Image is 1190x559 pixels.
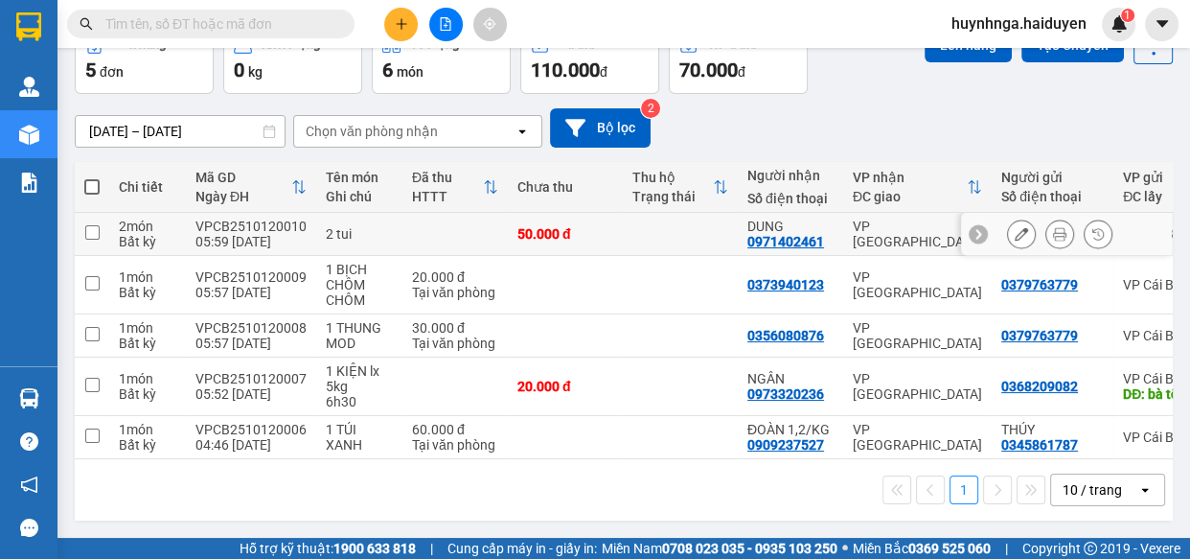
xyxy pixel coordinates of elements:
[843,162,992,213] th: Toggle SortBy
[326,320,393,351] div: 1 THUNG MOD
[1001,328,1078,343] div: 0379763779
[747,386,824,402] div: 0973320236
[384,8,418,41] button: plus
[412,269,498,285] div: 20.000 đ
[119,371,176,386] div: 1 món
[402,162,508,213] th: Toggle SortBy
[853,320,982,351] div: VP [GEOGRAPHIC_DATA]
[1110,15,1128,33] img: icon-new-feature
[1001,437,1078,453] div: 0345861787
[105,13,332,35] input: Tìm tên, số ĐT hoặc mã đơn
[223,25,362,94] button: Khối lượng0kg
[853,170,967,185] div: VP nhận
[75,25,214,94] button: Đơn hàng5đơn
[747,371,834,386] div: NGÂN
[306,122,438,141] div: Chọn văn phòng nhận
[382,58,393,82] span: 6
[19,77,39,97] img: warehouse-icon
[234,58,244,82] span: 0
[747,191,834,206] div: Số điện thoại
[20,519,38,537] span: message
[517,179,613,195] div: Chưa thu
[853,269,982,300] div: VP [GEOGRAPHIC_DATA]
[669,25,808,94] button: Chưa thu70.000đ
[483,17,496,31] span: aim
[842,545,848,552] span: ⚪️
[1001,277,1078,292] div: 0379763779
[119,285,176,300] div: Bất kỳ
[908,541,991,556] strong: 0369 525 060
[747,437,824,453] div: 0909237527
[936,12,1102,35] span: huynhnga.haiduyen
[1121,9,1134,22] sup: 1
[326,363,393,394] div: 1 KIỆN lx 5kg
[119,437,176,453] div: Bất kỳ
[747,234,824,249] div: 0971402461
[747,422,834,437] div: ĐOÀN 1,2/KG
[738,64,745,80] span: đ
[195,320,307,336] div: VPCB2510120008
[1063,480,1122,500] div: 10 / trang
[412,437,498,453] div: Tại văn phòng
[623,162,738,213] th: Toggle SortBy
[195,234,307,249] div: 05:59 [DATE]
[1007,220,1036,248] div: Sửa đơn hàng
[20,432,38,451] span: question-circle
[602,538,837,559] span: Miền Nam
[1124,9,1131,22] span: 1
[1005,538,1008,559] span: |
[119,269,176,285] div: 1 món
[119,219,176,234] div: 2 món
[119,336,176,351] div: Bất kỳ
[517,226,613,242] div: 50.000 đ
[747,168,834,183] div: Người nhận
[1084,542,1097,555] span: copyright
[195,371,307,386] div: VPCB2510120007
[326,189,393,204] div: Ghi chú
[19,388,39,408] img: warehouse-icon
[853,189,967,204] div: ĐC giao
[195,170,291,185] div: Mã GD
[853,371,982,402] div: VP [GEOGRAPHIC_DATA]
[531,58,600,82] span: 110.000
[119,320,176,336] div: 1 món
[372,25,511,94] button: Số lượng6món
[195,386,307,402] div: 05:52 [DATE]
[195,336,307,351] div: 05:57 [DATE]
[632,189,713,204] div: Trạng thái
[195,269,307,285] div: VPCB2510120009
[1154,15,1171,33] span: caret-down
[326,262,393,308] div: 1 BỊCH CHÔM CHÔM
[19,125,39,145] img: warehouse-icon
[1001,379,1078,394] div: 0368209082
[517,379,613,394] div: 20.000 đ
[248,64,263,80] span: kg
[429,8,463,41] button: file-add
[641,99,660,118] sup: 2
[412,422,498,437] div: 60.000 đ
[16,12,41,41] img: logo-vxr
[412,320,498,336] div: 30.000 đ
[1145,8,1179,41] button: caret-down
[550,108,651,148] button: Bộ lọc
[1001,189,1104,204] div: Số điện thoại
[119,179,176,195] div: Chi tiết
[195,189,291,204] div: Ngày ĐH
[412,336,498,351] div: Tại văn phòng
[447,538,597,559] span: Cung cấp máy in - giấy in:
[80,17,93,31] span: search
[195,285,307,300] div: 05:57 [DATE]
[326,170,393,185] div: Tên món
[119,386,176,402] div: Bất kỳ
[1001,170,1104,185] div: Người gửi
[85,58,96,82] span: 5
[950,476,978,504] button: 1
[853,538,991,559] span: Miền Bắc
[439,17,452,31] span: file-add
[515,124,530,139] svg: open
[76,116,285,147] input: Select a date range.
[195,219,307,234] div: VPCB2510120010
[412,189,483,204] div: HTTT
[412,170,483,185] div: Đã thu
[412,285,498,300] div: Tại văn phòng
